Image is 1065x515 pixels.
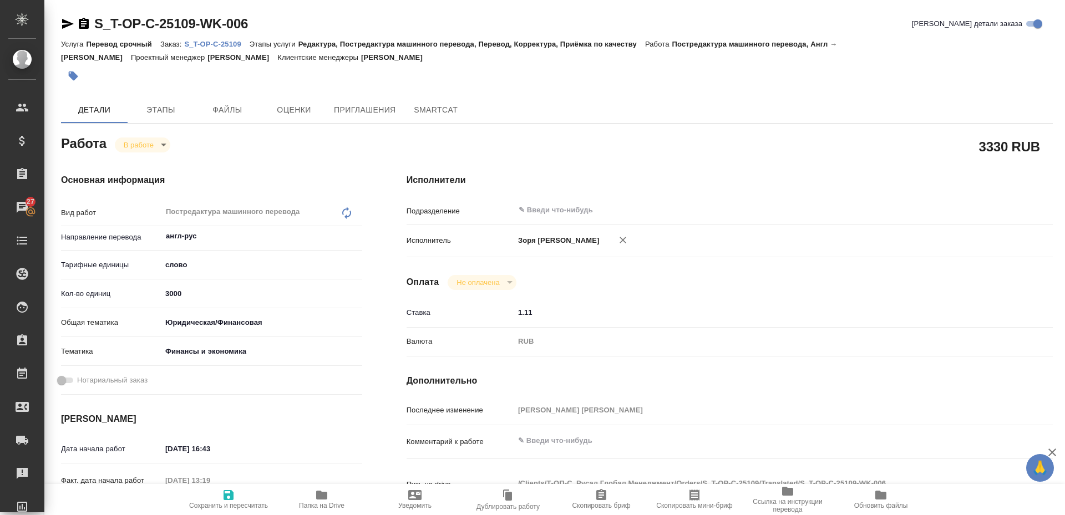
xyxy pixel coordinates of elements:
h4: Исполнители [407,174,1053,187]
button: Скопировать ссылку для ЯМессенджера [61,17,74,30]
a: S_T-OP-C-25109-WK-006 [94,16,248,31]
span: Детали [68,103,121,117]
p: [PERSON_NAME] [361,53,431,62]
h4: Дополнительно [407,374,1053,387]
p: Услуга [61,40,86,48]
button: Не оплачена [453,278,503,287]
span: Дублировать работу [476,503,540,511]
button: Удалить исполнителя [611,228,635,252]
p: [PERSON_NAME] [207,53,277,62]
div: В работе [115,137,170,152]
p: Подразделение [407,206,514,217]
span: Обновить файлы [854,502,908,509]
div: Юридическая/Финансовая [161,313,362,332]
p: Исполнитель [407,235,514,246]
p: Тематика [61,346,161,357]
span: Сохранить и пересчитать [189,502,268,509]
input: ✎ Введи что-нибудь [161,285,362,302]
p: Кол-во единиц [61,288,161,299]
p: Валюта [407,336,514,347]
input: ✎ Введи что-нибудь [518,203,958,217]
span: Приглашения [334,103,396,117]
button: Сохранить и пересчитать [182,484,275,515]
span: Оценки [267,103,321,117]
h2: Работа [61,132,106,152]
button: Ссылка на инструкции перевода [741,484,834,515]
p: Ставка [407,307,514,318]
button: Обновить файлы [834,484,927,515]
div: В работе [448,275,516,290]
p: Факт. дата начала работ [61,475,161,486]
p: Работа [645,40,672,48]
button: Скопировать бриф [555,484,648,515]
div: слово [161,256,362,274]
p: Проектный менеджер [131,53,207,62]
p: Общая тематика [61,317,161,328]
button: В работе [120,140,157,150]
p: Тарифные единицы [61,259,161,271]
input: ✎ Введи что-нибудь [514,304,999,320]
button: Open [356,235,358,237]
button: Скопировать мини-бриф [648,484,741,515]
input: Пустое поле [514,402,999,418]
span: Папка на Drive [299,502,344,509]
h4: [PERSON_NAME] [61,412,362,426]
button: Папка на Drive [275,484,368,515]
p: Путь на drive [407,479,514,490]
span: Файлы [201,103,254,117]
p: Этапы услуги [250,40,298,48]
span: Ссылка на инструкции перевода [748,498,828,513]
p: Редактура, Постредактура машинного перевода, Перевод, Корректура, Приёмка по качеству [298,40,645,48]
p: Направление перевода [61,232,161,243]
a: S_T-OP-C-25109 [184,39,249,48]
p: Заказ: [160,40,184,48]
p: Клиентские менеджеры [277,53,361,62]
button: Дублировать работу [461,484,555,515]
div: RUB [514,332,999,351]
p: Перевод срочный [86,40,160,48]
button: Скопировать ссылку [77,17,90,30]
div: Финансы и экономика [161,342,362,361]
p: Комментарий к работе [407,436,514,447]
button: Уведомить [368,484,461,515]
textarea: /Clients/Т-ОП-С_Русал Глобал Менеджмент/Orders/S_T-OP-C-25109/Translated/S_T-OP-C-25109-WK-006 [514,474,999,493]
button: 🙏 [1026,454,1054,482]
p: Последнее изменение [407,405,514,416]
input: ✎ Введи что-нибудь [161,441,258,457]
input: Пустое поле [161,472,258,488]
span: 27 [20,196,41,207]
span: [PERSON_NAME] детали заказа [912,18,1022,29]
span: 🙏 [1031,456,1049,480]
h4: Основная информация [61,174,362,187]
h2: 3330 RUB [979,137,1040,156]
h4: Оплата [407,276,439,289]
span: Скопировать мини-бриф [656,502,732,509]
button: Добавить тэг [61,64,85,88]
span: Уведомить [398,502,432,509]
p: Дата начала работ [61,443,161,455]
p: S_T-OP-C-25109 [184,40,249,48]
span: Скопировать бриф [572,502,630,509]
a: 27 [3,193,42,221]
p: Вид работ [61,207,161,218]
span: Нотариальный заказ [77,375,148,386]
span: SmartCat [409,103,463,117]
button: Open [993,209,995,211]
p: Зоря [PERSON_NAME] [514,235,600,246]
span: Этапы [134,103,187,117]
